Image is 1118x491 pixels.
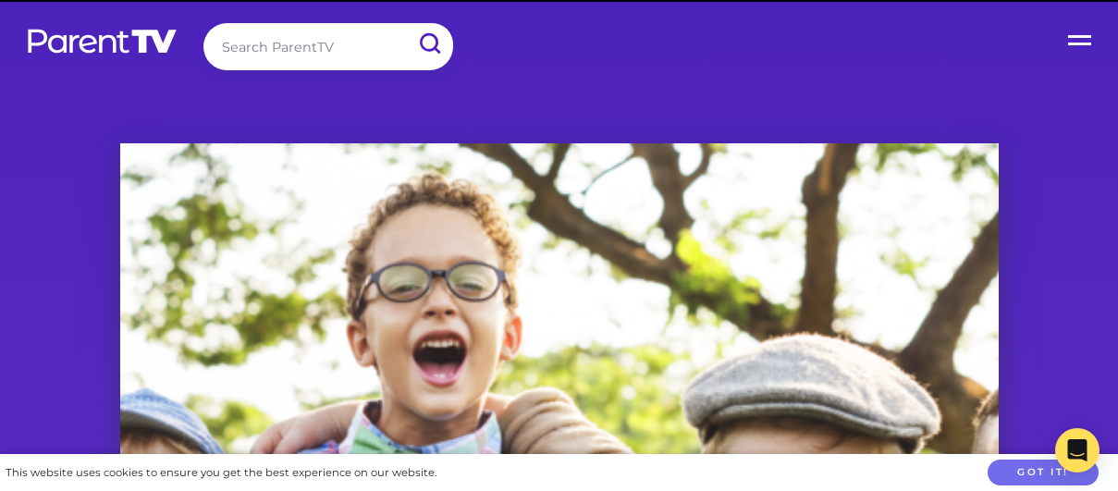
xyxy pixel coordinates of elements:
input: Search ParentTV [203,23,453,70]
div: Open Intercom Messenger [1055,428,1100,473]
input: Submit [405,23,453,65]
div: This website uses cookies to ensure you get the best experience on our website. [6,463,436,483]
img: parenttv-logo-white.4c85aaf.svg [26,28,178,55]
button: Got it! [988,460,1099,486]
